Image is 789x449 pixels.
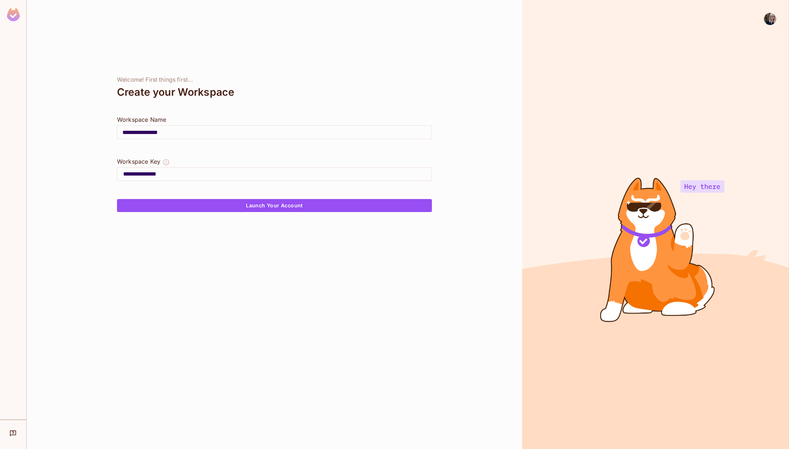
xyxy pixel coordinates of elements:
[117,157,160,166] div: Workspace Key
[5,426,21,440] div: Help & Updates
[117,83,432,101] div: Create your Workspace
[7,8,20,21] img: SReyMgAAAABJRU5ErkJggg==
[117,76,432,83] div: Welcome! First things first...
[764,13,776,25] img: Mylise Johnson
[117,115,432,124] div: Workspace Name
[117,199,432,212] button: Launch Your Account
[162,157,170,167] button: The Workspace Key is unique, and serves as the identifier of your workspace.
